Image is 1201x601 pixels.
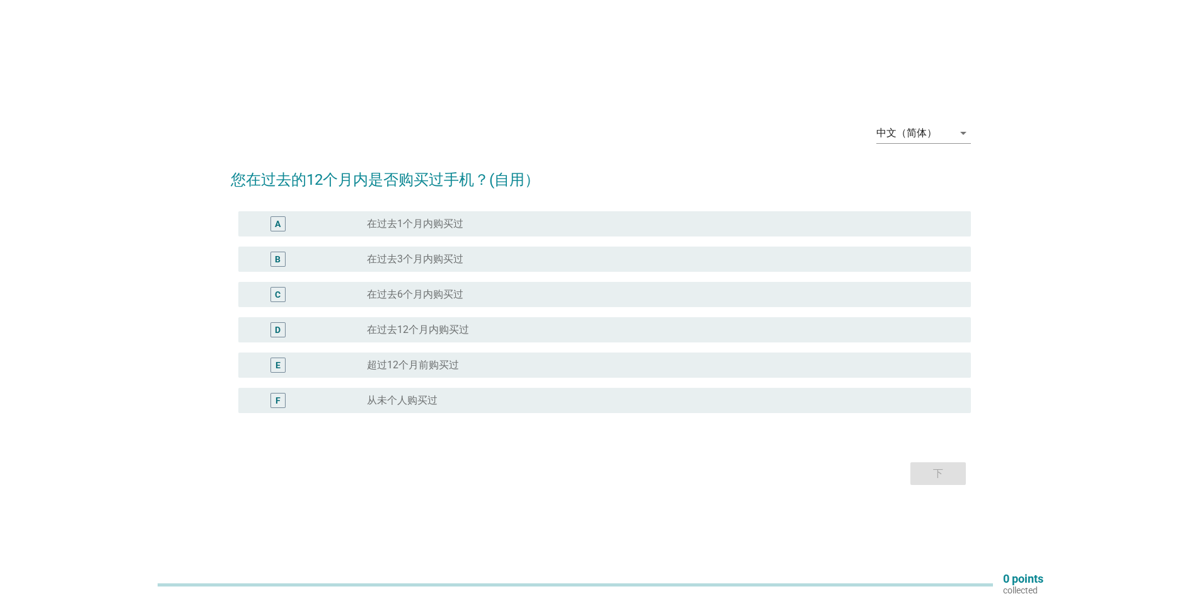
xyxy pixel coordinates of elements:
div: F [276,394,281,407]
label: 在过去3个月内购买过 [367,253,463,265]
p: 0 points [1003,573,1043,585]
div: D [275,323,281,336]
div: A [275,217,281,230]
div: B [275,252,281,265]
div: C [275,288,281,301]
label: 在过去12个月内购买过 [367,324,469,336]
label: 在过去1个月内购买过 [367,218,463,230]
div: E [276,358,281,371]
label: 在过去6个月内购买过 [367,288,463,301]
label: 超过12个月前购买过 [367,359,459,371]
p: collected [1003,585,1043,596]
i: arrow_drop_down [956,125,971,141]
label: 从未个人购买过 [367,394,438,407]
h2: 您在过去的12个月内是否购买过手机？(自用） [231,156,971,191]
div: 中文（简体） [876,127,937,139]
